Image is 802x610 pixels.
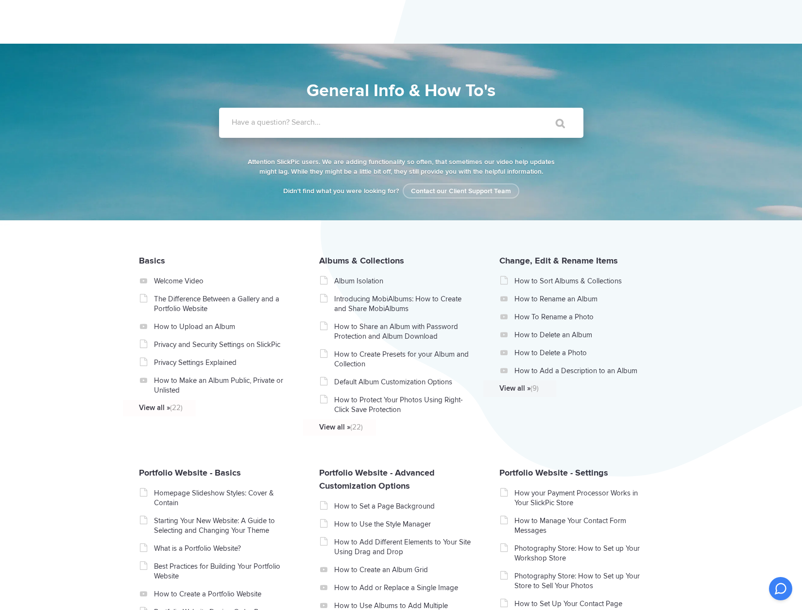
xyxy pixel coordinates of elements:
[334,395,472,414] a: How to Protect Your Photos Using Right-Click Save Protection
[499,383,637,393] a: View all »(9)
[514,516,652,535] a: How to Manage Your Contact Form Messages
[154,358,291,367] a: Privacy Settings Explained
[334,583,472,593] a: How to Add or Replace a Single Image
[139,255,165,266] a: Basics
[535,112,576,135] input: 
[514,348,652,358] a: How to Delete a Photo
[514,544,652,563] a: Photography Store: How to Set up Your Workshop Store
[499,255,618,266] a: Change, Edit & Rename Items
[154,516,291,535] a: Starting Your New Website: A Guide to Selecting and Changing Your Theme
[334,349,472,369] a: How to Create Presets for your Album and Collection
[175,78,627,104] h1: General Info & How To's
[514,366,652,376] a: How to Add a Description to an Album
[246,157,557,177] p: Attention SlickPic users. We are adding functionality so often, that sometimes our video help upd...
[154,589,291,599] a: How to Create a Portfolio Website
[154,294,291,313] a: The Difference Between a Gallery and a Portfolio Website
[334,322,472,341] a: How to Share an Album with Password Protection and Album Download
[514,312,652,322] a: How To Rename a Photo
[154,276,291,286] a: Welcome Video
[514,276,652,286] a: How to Sort Albums & Collections
[139,467,241,478] a: Portfolio Website - Basics
[319,467,435,491] a: Portfolio Website - Advanced Customization Options
[334,537,472,557] a: How to Add Different Elements to Your Site Using Drag and Drop
[334,377,472,387] a: Default Album Customization Options
[154,340,291,349] a: Privacy and Security Settings on SlickPic
[154,488,291,508] a: Homepage Slideshow Styles: Cover & Contain
[334,565,472,575] a: How to Create an Album Grid
[514,599,652,609] a: How to Set Up Your Contact Page
[514,330,652,340] a: How to Delete an Album
[403,183,519,198] a: Contact our Client Support Team
[154,322,291,331] a: How to Upload an Album
[514,571,652,591] a: Photography Store: How to Set up Your Store to Sell Your Photos
[334,519,472,529] a: How to Use the Style Manager
[154,561,291,581] a: Best Practices for Building Your Portfolio Website
[319,255,404,266] a: Albums & Collections
[334,294,472,313] a: Introducing MobiAlbums: How to Create and Share MobiAlbums
[514,488,652,508] a: How your Payment Processor Works in Your SlickPic Store
[334,501,472,511] a: How to Set a Page Background
[154,376,291,395] a: How to Make an Album Public, Private or Unlisted
[319,422,457,432] a: View all »(22)
[154,544,291,553] a: What is a Portfolio Website?
[232,117,596,127] label: Have a question? Search...
[499,467,608,478] a: Portfolio Website - Settings
[514,294,652,304] a: How to Rename an Album
[139,403,276,412] a: View all »(22)
[246,186,557,196] p: Didn't find what you were looking for?
[334,276,472,286] a: Album Isolation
